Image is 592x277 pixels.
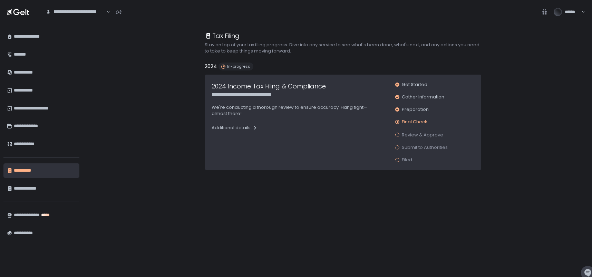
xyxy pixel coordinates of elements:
p: We're conducting a thorough review to ensure accuracy. Hang tight—almost there! [212,104,381,117]
span: Get Started [402,82,428,88]
div: Search for option [41,5,110,19]
span: Preparation [402,106,429,113]
div: Tax Filing [205,31,240,40]
button: Additional details [212,122,258,133]
h1: 2024 Income Tax Filing & Compliance [212,82,326,91]
span: Filed [402,157,413,163]
h2: Stay on top of your tax filing progress. Dive into any service to see what's been done, what's ne... [205,42,481,54]
span: Review & Approve [402,132,444,138]
div: Additional details [212,125,258,131]
span: Gather Information [402,94,445,100]
span: Submit to Authorities [402,144,448,151]
span: In-progress [227,64,251,69]
input: Search for option [46,15,106,22]
h2: 2024 [205,63,217,70]
span: Final Check [402,119,428,125]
